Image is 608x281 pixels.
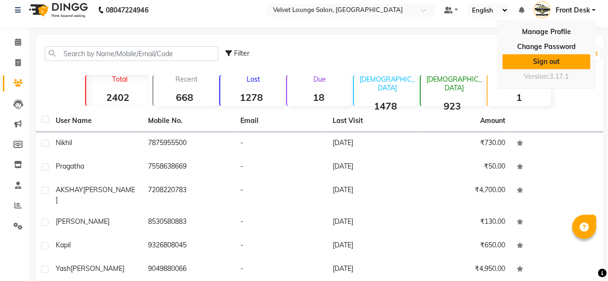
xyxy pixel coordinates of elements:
th: Amount [474,110,511,132]
td: ₹650.00 [419,234,511,258]
strong: 1 [487,91,550,103]
span: AKSHAY [56,185,83,194]
td: ₹130.00 [419,211,511,234]
td: 7558638669 [142,156,235,179]
th: Last Visit [326,110,419,132]
span: pragatha [56,162,84,171]
td: 7208220783 [142,179,235,211]
td: - [235,211,327,234]
th: Email [235,110,327,132]
span: Filter [234,49,249,58]
td: - [235,234,327,258]
td: 9326808045 [142,234,235,258]
p: Due [289,75,350,84]
span: kapil [56,241,71,249]
td: [DATE] [326,179,419,211]
a: Manage Profile [502,24,590,39]
strong: 668 [153,91,216,103]
img: Front Desk [534,1,550,18]
th: Mobile No. [142,110,235,132]
a: Sign out [502,54,590,69]
span: Front Desk [555,5,590,15]
span: [PERSON_NAME] [56,217,110,226]
span: [PERSON_NAME] [56,185,135,204]
p: Member [491,75,550,84]
a: Change Password [502,39,590,54]
td: 7875955500 [142,132,235,156]
p: [DEMOGRAPHIC_DATA] [358,75,417,92]
div: Version:3.17.1 [502,70,590,84]
th: User Name [50,110,142,132]
td: [DATE] [326,234,419,258]
p: Lost [224,75,283,84]
td: ₹4,700.00 [419,179,511,211]
td: [DATE] [326,132,419,156]
td: - [235,179,327,211]
td: - [235,132,327,156]
td: ₹50.00 [419,156,511,179]
td: ₹730.00 [419,132,511,156]
strong: 18 [287,91,350,103]
strong: 923 [421,100,484,112]
span: yash [56,264,71,273]
strong: 2402 [86,91,149,103]
p: [DEMOGRAPHIC_DATA] [424,75,484,92]
input: Search by Name/Mobile/Email/Code [45,46,218,61]
strong: 1478 [354,100,417,112]
span: [PERSON_NAME] [71,264,124,273]
p: Total [90,75,149,84]
td: 8530580883 [142,211,235,234]
td: [DATE] [326,211,419,234]
strong: 1278 [220,91,283,103]
td: - [235,156,327,179]
p: Recent [157,75,216,84]
td: [DATE] [326,156,419,179]
span: nikhil [56,138,72,147]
